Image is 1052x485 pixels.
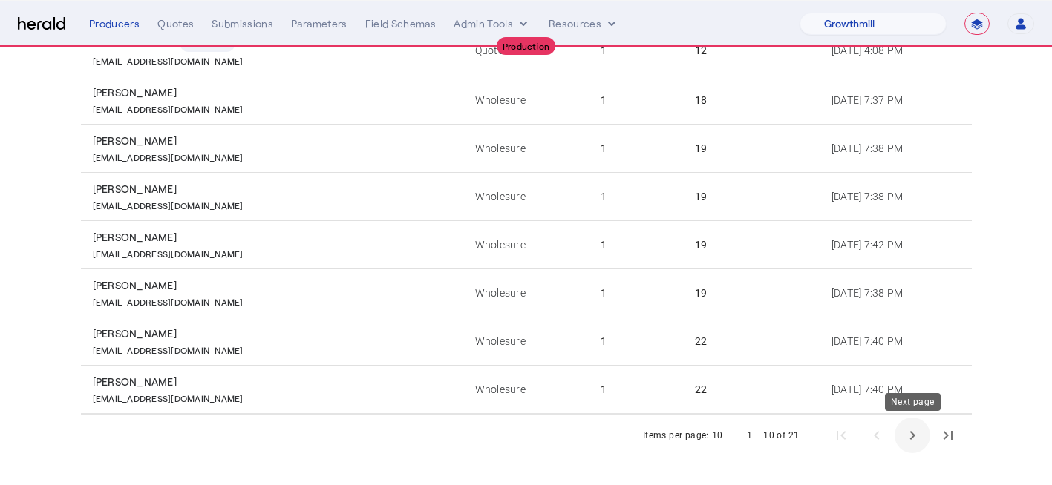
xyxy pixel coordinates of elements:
[93,182,457,197] div: [PERSON_NAME]
[93,85,457,100] div: [PERSON_NAME]
[18,17,65,31] img: Herald Logo
[589,24,682,76] td: 1
[365,16,437,31] div: Field Schemas
[820,172,972,220] td: [DATE] 7:38 PM
[820,124,972,172] td: [DATE] 7:38 PM
[589,365,682,414] td: 1
[589,220,682,268] td: 1
[89,16,140,31] div: Producers
[497,37,556,55] div: Production
[93,52,244,67] p: [EMAIL_ADDRESS][DOMAIN_NAME]
[589,124,682,172] td: 1
[695,237,814,252] div: 19
[463,220,589,268] td: Wholesure
[93,197,244,211] p: [EMAIL_ADDRESS][DOMAIN_NAME]
[93,293,244,308] p: [EMAIL_ADDRESS][DOMAIN_NAME]
[820,268,972,317] td: [DATE] 7:38 PM
[93,100,244,115] p: [EMAIL_ADDRESS][DOMAIN_NAME]
[695,93,814,108] div: 18
[291,16,347,31] div: Parameters
[193,38,229,48] span: Disabled
[589,172,682,220] td: 1
[463,172,589,220] td: Wholesure
[695,141,814,156] div: 19
[463,76,589,124] td: Wholesure
[695,334,814,349] div: 22
[212,16,273,31] div: Submissions
[695,286,814,300] div: 19
[93,341,244,356] p: [EMAIL_ADDRESS][DOMAIN_NAME]
[454,16,531,31] button: internal dropdown menu
[589,76,682,124] td: 1
[747,428,800,443] div: 1 – 10 of 21
[93,326,457,341] div: [PERSON_NAME]
[885,393,941,411] div: Next page
[930,418,966,453] button: Last page
[820,76,972,124] td: [DATE] 7:37 PM
[463,24,589,76] td: QuoteWell
[820,24,972,76] td: [DATE] 4:08 PM
[695,43,814,58] div: 12
[93,133,457,148] div: [PERSON_NAME]
[93,375,457,389] div: [PERSON_NAME]
[463,317,589,365] td: Wholesure
[93,148,244,163] p: [EMAIL_ADDRESS][DOMAIN_NAME]
[820,317,972,365] td: [DATE] 7:40 PM
[93,230,457,245] div: [PERSON_NAME]
[463,124,589,172] td: Wholesure
[712,428,723,443] div: 10
[93,389,244,404] p: [EMAIL_ADDRESS][DOMAIN_NAME]
[157,16,194,31] div: Quotes
[643,428,709,443] div: Items per page:
[589,317,682,365] td: 1
[895,418,930,453] button: Next page
[93,278,457,293] div: [PERSON_NAME]
[695,189,814,204] div: 19
[549,16,619,31] button: Resources dropdown menu
[589,268,682,317] td: 1
[820,220,972,268] td: [DATE] 7:42 PM
[695,382,814,397] div: 22
[463,365,589,414] td: Wholesure
[463,268,589,317] td: Wholesure
[820,365,972,414] td: [DATE] 7:40 PM
[93,245,244,260] p: [EMAIL_ADDRESS][DOMAIN_NAME]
